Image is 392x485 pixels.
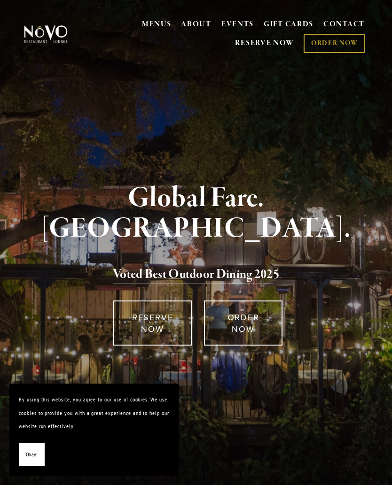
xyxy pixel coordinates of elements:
a: ORDER NOW [304,34,365,53]
img: Novo Restaurant &amp; Lounge [23,25,69,44]
a: RESERVE NOW [113,300,192,346]
a: Voted Best Outdoor Dining 202 [113,266,273,284]
strong: Global Fare. [GEOGRAPHIC_DATA]. [41,180,351,246]
a: ABOUT [181,20,212,29]
a: GIFT CARDS [264,16,314,34]
a: CONTACT [323,16,365,34]
a: ORDER NOW [204,300,282,346]
a: RESERVE NOW [235,34,294,52]
a: MENUS [142,20,172,29]
span: Okay! [26,448,38,462]
a: EVENTS [221,20,254,29]
section: Cookie banner [9,384,179,476]
p: By using this website, you agree to our use of cookies. We use cookies to provide you with a grea... [19,393,169,433]
button: Okay! [19,443,45,467]
h2: 5 [33,265,359,285]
